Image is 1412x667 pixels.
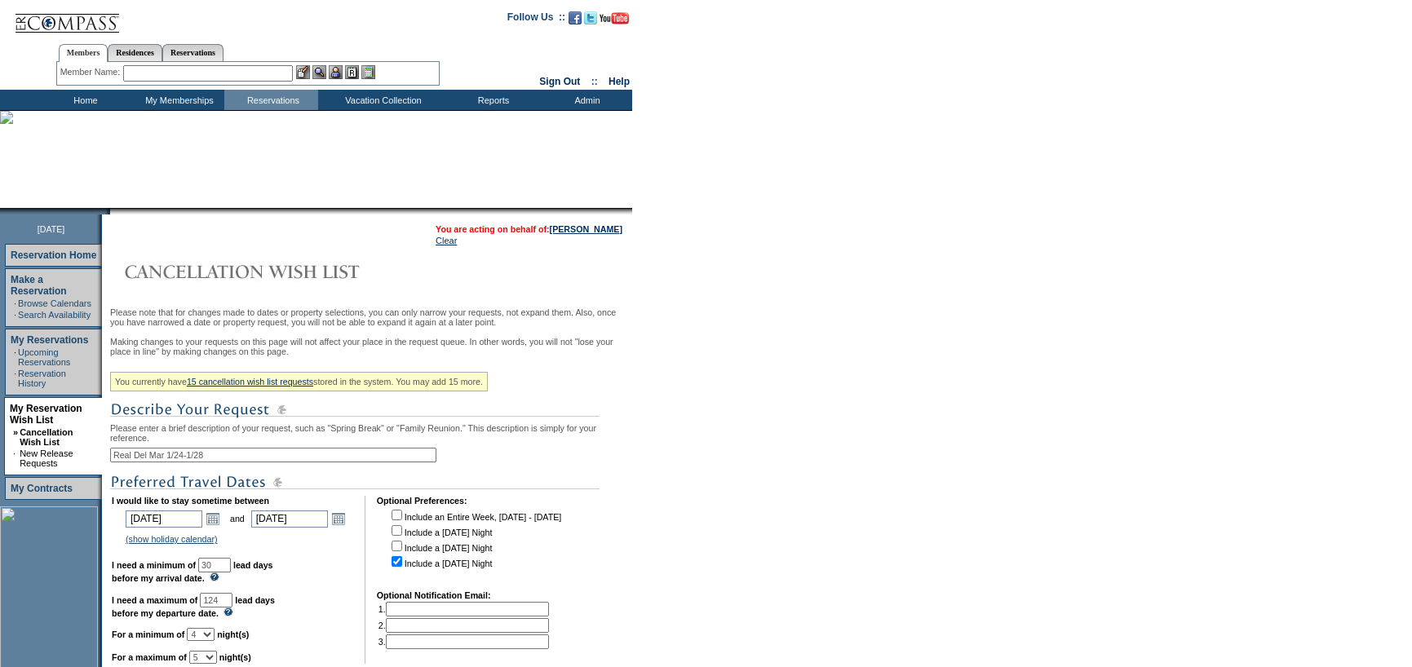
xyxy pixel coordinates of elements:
td: Reservations [224,90,318,110]
span: [DATE] [38,224,65,234]
img: Become our fan on Facebook [569,11,582,24]
a: Help [609,76,630,87]
a: Reservations [162,44,224,61]
b: Optional Notification Email: [377,590,491,600]
b: night(s) [219,652,251,662]
a: Make a Reservation [11,274,67,297]
b: For a maximum of [112,652,187,662]
input: Date format: M/D/Y. Shortcut keys: [T] for Today. [UP] or [.] for Next Day. [DOWN] or [,] for Pre... [251,510,328,528]
a: Reservation Home [11,250,96,261]
td: Include an Entire Week, [DATE] - [DATE] Include a [DATE] Night Include a [DATE] Night Include a [... [388,507,561,579]
a: Search Availability [18,310,91,320]
b: I need a maximum of [112,595,197,605]
td: · [14,298,16,308]
td: · [13,448,18,468]
b: Optional Preferences: [377,496,467,506]
a: Become our fan on Facebook [569,16,582,26]
td: My Memberships [131,90,224,110]
td: · [14,347,16,367]
img: Cancellation Wish List [110,255,436,288]
a: Members [59,44,108,62]
td: 3. [378,634,549,649]
a: [PERSON_NAME] [550,224,622,234]
img: Impersonate [329,65,343,79]
a: New Release Requests [20,448,73,468]
a: Sign Out [539,76,580,87]
a: Subscribe to our YouTube Channel [600,16,629,26]
span: You are acting on behalf of: [436,224,622,234]
a: Reservation History [18,369,66,388]
img: Follow us on Twitter [584,11,597,24]
b: night(s) [217,629,249,639]
td: 1. [378,602,549,616]
div: You currently have stored in the system. You may add 15 more. [110,372,488,391]
div: Member Name: [60,65,123,79]
td: · [14,310,16,320]
a: Browse Calendars [18,298,91,308]
td: Vacation Collection [318,90,445,110]
b: » [13,427,18,437]
td: Reports [445,90,538,110]
a: Cancellation Wish List [20,427,73,447]
a: Follow us on Twitter [584,16,597,26]
a: My Reservations [11,334,88,346]
a: My Reservation Wish List [10,403,82,426]
img: b_calculator.gif [361,65,375,79]
a: Open the calendar popup. [330,510,347,528]
td: · [14,369,16,388]
a: My Contracts [11,483,73,494]
b: I would like to stay sometime between [112,496,269,506]
img: Subscribe to our YouTube Channel [600,12,629,24]
a: 15 cancellation wish list requests [187,377,313,387]
img: View [312,65,326,79]
a: Upcoming Reservations [18,347,70,367]
td: Home [37,90,131,110]
b: For a minimum of [112,629,184,639]
b: lead days before my arrival date. [112,560,273,583]
img: promoShadowLeftCorner.gif [104,208,110,214]
td: 2. [378,618,549,633]
a: Residences [108,44,162,61]
b: I need a minimum of [112,560,196,570]
a: Open the calendar popup. [204,510,222,528]
td: and [228,507,247,530]
img: Reservations [345,65,359,79]
td: Follow Us :: [507,10,565,29]
img: blank.gif [110,208,112,214]
img: questionMark_lightBlue.gif [210,572,219,581]
b: lead days before my departure date. [112,595,275,618]
a: Clear [436,236,457,245]
td: Admin [538,90,632,110]
a: (show holiday calendar) [126,534,218,544]
img: questionMark_lightBlue.gif [224,607,233,616]
span: :: [591,76,598,87]
img: b_edit.gif [296,65,310,79]
input: Date format: M/D/Y. Shortcut keys: [T] for Today. [UP] or [.] for Next Day. [DOWN] or [,] for Pre... [126,510,202,528]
